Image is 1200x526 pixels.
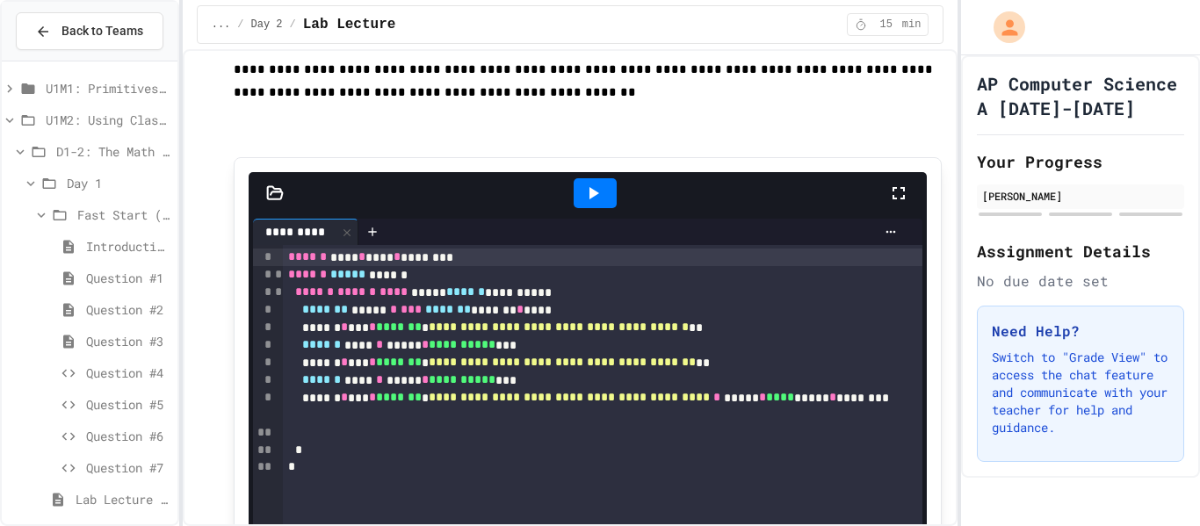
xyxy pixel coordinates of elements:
[303,14,396,35] span: Lab Lecture
[86,237,170,256] span: Introduction
[902,18,922,32] span: min
[16,12,163,50] button: Back to Teams
[237,18,243,32] span: /
[992,349,1169,436] p: Switch to "Grade View" to access the chat feature and communicate with your teacher for help and ...
[86,427,170,445] span: Question #6
[86,300,170,319] span: Question #2
[56,142,170,161] span: D1-2: The Math Class
[992,321,1169,342] h3: Need Help?
[86,458,170,477] span: Question #7
[212,18,231,32] span: ...
[290,18,296,32] span: /
[872,18,900,32] span: 15
[86,332,170,350] span: Question #3
[77,205,170,224] span: Fast Start (15 mins)
[86,395,170,414] span: Question #5
[86,269,170,287] span: Question #1
[977,71,1184,120] h1: AP Computer Science A [DATE]-[DATE]
[76,490,170,508] span: Lab Lecture (15 mins)
[251,18,283,32] span: Day 2
[977,149,1184,174] h2: Your Progress
[46,111,170,129] span: U1M2: Using Classes and Objects
[86,364,170,382] span: Question #4
[61,22,143,40] span: Back to Teams
[977,239,1184,263] h2: Assignment Details
[982,188,1179,204] div: [PERSON_NAME]
[46,79,170,97] span: U1M1: Primitives, Variables, Basic I/O
[67,174,170,192] span: Day 1
[975,7,1030,47] div: My Account
[977,270,1184,292] div: No due date set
